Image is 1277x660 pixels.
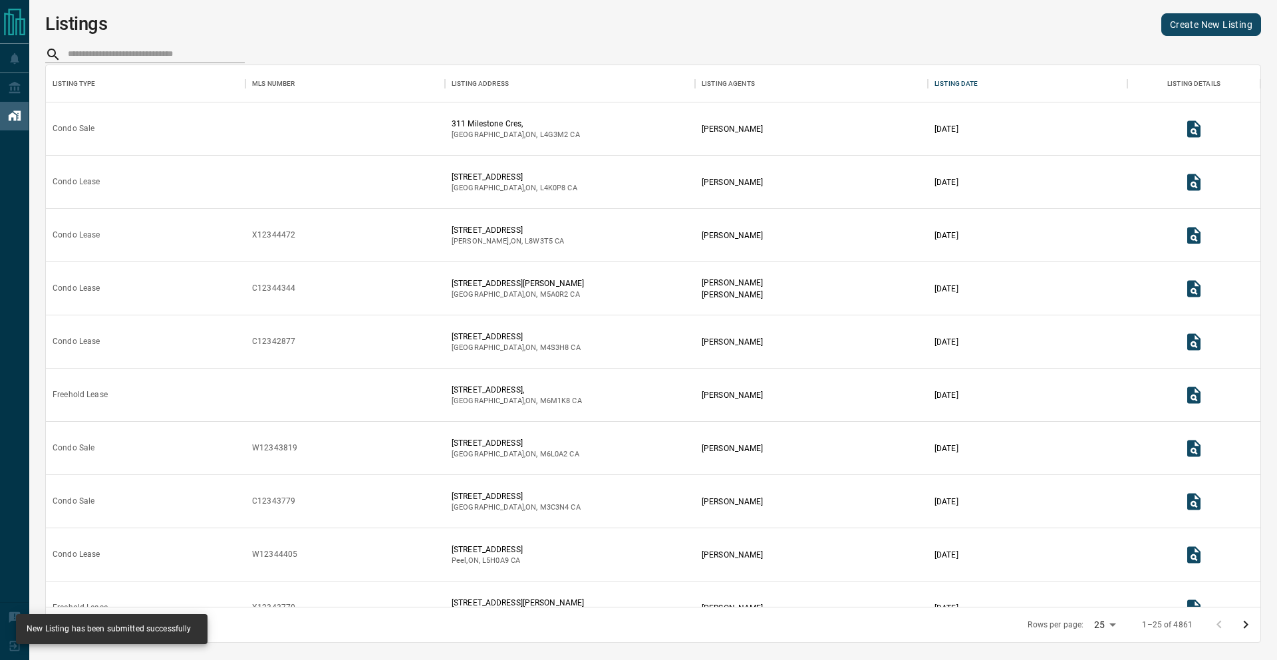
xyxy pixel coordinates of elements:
div: Listing Type [53,65,96,102]
button: View Listing Details [1181,222,1207,249]
div: Condo Lease [53,230,100,241]
p: 311 Milestone Cres, [452,118,580,130]
p: [PERSON_NAME] , ON , CA [452,236,564,247]
p: [DATE] [934,230,958,242]
p: [GEOGRAPHIC_DATA] , ON , CA [452,396,582,407]
p: 1–25 of 4861 [1142,619,1193,631]
p: [PERSON_NAME] [702,389,763,401]
p: [STREET_ADDRESS][PERSON_NAME] [452,597,584,609]
p: [PERSON_NAME] [702,176,763,188]
div: Listing Agents [695,65,928,102]
p: [PERSON_NAME] [702,123,763,135]
button: Go to next page [1232,611,1259,638]
div: Condo Lease [53,336,100,347]
div: C12342877 [252,336,295,347]
p: [STREET_ADDRESS] [452,437,579,449]
p: [STREET_ADDRESS] [452,331,581,343]
p: [DATE] [934,549,958,561]
div: Listing Address [445,65,695,102]
h1: Listings [45,13,108,35]
p: [PERSON_NAME] [702,442,763,454]
p: [PERSON_NAME] [702,230,763,242]
div: Listing Type [46,65,245,102]
p: [GEOGRAPHIC_DATA] , ON , CA [452,130,580,140]
p: [PERSON_NAME] [702,289,763,301]
div: W12343819 [252,442,297,454]
div: Freehold Lease [53,602,108,613]
div: C12343779 [252,496,295,507]
p: [STREET_ADDRESS] [452,544,523,556]
div: C12344344 [252,283,295,294]
p: [DATE] [934,442,958,454]
p: [STREET_ADDRESS], [452,384,582,396]
p: [PERSON_NAME] [702,602,763,614]
div: Condo Sale [53,442,94,454]
button: View Listing Details [1181,435,1207,462]
div: Listing Details [1167,65,1220,102]
p: Peel , ON , CA [452,556,523,566]
p: [PERSON_NAME] [702,277,763,289]
div: New Listing has been submitted successfully [27,618,192,640]
div: Listing Date [934,65,978,102]
p: [DATE] [934,283,958,295]
p: [DATE] [934,602,958,614]
p: [GEOGRAPHIC_DATA] , ON , CA [452,183,577,194]
p: [DATE] [934,496,958,508]
p: [PERSON_NAME] [702,336,763,348]
p: Rows per page: [1028,619,1083,631]
span: m6m1k8 [540,397,571,405]
span: l4k0p8 [540,184,566,192]
div: MLS Number [252,65,295,102]
div: Listing Date [928,65,1127,102]
span: l5h0a9 [482,556,509,565]
div: X12343770 [252,602,295,613]
p: [GEOGRAPHIC_DATA] , ON , CA [452,449,579,460]
p: [PERSON_NAME] [702,496,763,508]
p: [GEOGRAPHIC_DATA] , ON , CA [452,343,581,353]
button: View Listing Details [1181,275,1207,302]
button: View Listing Details [1181,116,1207,142]
span: m5a0r2 [540,290,569,299]
div: W12344405 [252,549,297,560]
button: View Listing Details [1181,488,1207,515]
div: Listing Details [1127,65,1260,102]
button: View Listing Details [1181,542,1207,568]
button: View Listing Details [1181,329,1207,355]
div: Listing Agents [702,65,755,102]
div: Freehold Lease [53,389,108,401]
p: [DATE] [934,176,958,188]
div: X12344472 [252,230,295,241]
button: View Listing Details [1181,169,1207,196]
div: MLS Number [245,65,445,102]
span: m6l0a2 [540,450,568,458]
p: [DATE] [934,123,958,135]
p: [GEOGRAPHIC_DATA] , ON , CA [452,289,584,300]
span: m3c3n4 [540,503,569,512]
p: [STREET_ADDRESS] [452,490,581,502]
p: [PERSON_NAME] [702,549,763,561]
div: Condo Sale [53,496,94,507]
p: [DATE] [934,389,958,401]
span: l4g3m2 [540,130,569,139]
div: 25 [1089,615,1121,635]
div: Condo Lease [53,283,100,294]
p: [GEOGRAPHIC_DATA] , ON , CA [452,502,581,513]
button: View Listing Details [1181,595,1207,621]
span: m4s3h8 [540,343,569,352]
div: Condo Lease [53,549,100,560]
button: View Listing Details [1181,382,1207,409]
a: Create New Listing [1161,13,1261,36]
p: [STREET_ADDRESS][PERSON_NAME] [452,277,584,289]
p: [DATE] [934,336,958,348]
div: Condo Lease [53,176,100,188]
p: [STREET_ADDRESS] [452,171,577,183]
span: l8w3t5 [525,237,553,246]
p: [STREET_ADDRESS] [452,224,564,236]
div: Condo Sale [53,123,94,134]
div: Listing Address [452,65,509,102]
